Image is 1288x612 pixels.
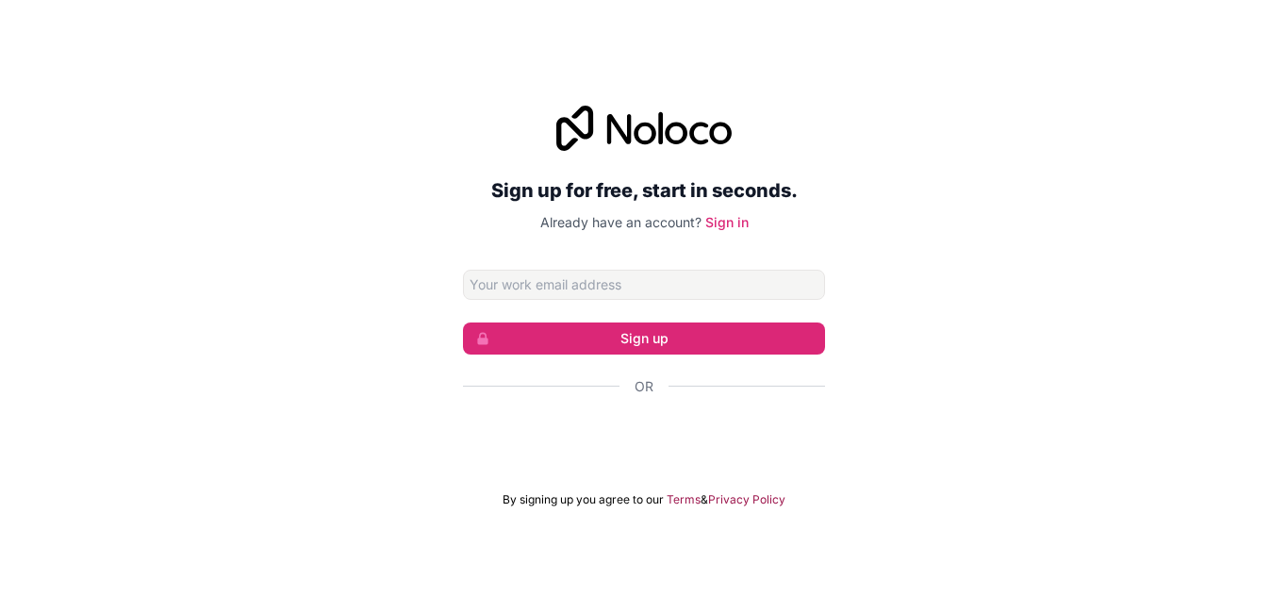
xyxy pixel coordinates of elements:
[540,214,702,230] span: Already have an account?
[503,492,664,507] span: By signing up you agree to our
[463,323,825,355] button: Sign up
[635,377,653,396] span: Or
[708,492,785,507] a: Privacy Policy
[463,174,825,207] h2: Sign up for free, start in seconds.
[463,270,825,300] input: Email address
[667,492,701,507] a: Terms
[705,214,749,230] a: Sign in
[701,492,708,507] span: &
